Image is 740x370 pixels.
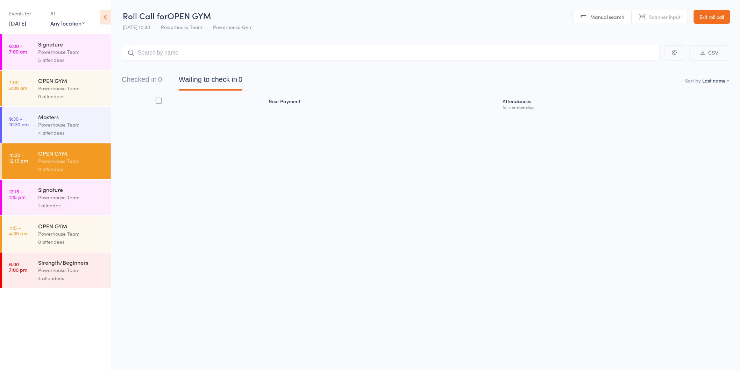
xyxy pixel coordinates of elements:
[38,157,105,165] div: Powerhouse Team
[503,105,727,109] div: for membership
[9,152,28,163] time: 10:30 - 12:15 pm
[213,23,252,30] span: Powerhouse Gym
[123,23,150,30] span: [DATE] 10:30
[38,222,105,230] div: OPEN GYM
[123,10,168,21] span: Roll Call for
[50,8,85,19] div: At
[179,72,242,91] button: Waiting to check in0
[168,10,211,21] span: OPEN GYM
[38,258,105,266] div: Strength/Beginners
[38,77,105,84] div: OPEN GYM
[694,10,730,24] a: Exit roll call
[38,92,105,100] div: 0 attendees
[2,107,111,143] a: 9:30 -10:30 amMastersPowerhouse Team4 attendees
[38,48,105,56] div: Powerhouse Team
[649,13,681,20] span: Scanner input
[2,180,111,215] a: 12:15 -1:15 pmSignaturePowerhouse Team1 attendee
[38,193,105,201] div: Powerhouse Team
[122,72,162,91] button: Checked in0
[703,77,726,84] div: Last name
[38,129,105,137] div: 4 attendees
[38,186,105,193] div: Signature
[38,230,105,238] div: Powerhouse Team
[158,76,162,83] div: 0
[38,266,105,274] div: Powerhouse Team
[9,225,28,236] time: 1:15 - 4:00 pm
[2,71,111,106] a: 7:00 -8:00 amOPEN GYMPowerhouse Team0 attendees
[239,76,242,83] div: 0
[9,188,26,200] time: 12:15 - 1:15 pm
[38,113,105,121] div: Masters
[38,238,105,246] div: 0 attendees
[38,84,105,92] div: Powerhouse Team
[9,8,43,19] div: Events for
[161,23,202,30] span: Powerhouse Team
[38,121,105,129] div: Powerhouse Team
[500,94,730,113] div: Atten­dances
[9,43,27,54] time: 6:00 - 7:00 am
[9,79,27,91] time: 7:00 - 8:00 am
[2,252,111,288] a: 6:00 -7:00 pmStrength/BeginnersPowerhouse Team3 attendees
[2,34,111,70] a: 6:00 -7:00 amSignaturePowerhouse Team5 attendees
[685,77,701,84] label: Sort by
[38,201,105,209] div: 1 attendee
[2,216,111,252] a: 1:15 -4:00 pmOPEN GYMPowerhouse Team0 attendees
[50,19,85,27] div: Any location
[122,45,660,61] input: Search by name
[9,19,26,27] a: [DATE]
[38,40,105,48] div: Signature
[9,116,29,127] time: 9:30 - 10:30 am
[38,165,105,173] div: 0 attendees
[690,45,730,61] button: CSV
[591,13,625,20] span: Manual search
[38,274,105,282] div: 3 attendees
[266,94,500,113] div: Next Payment
[38,149,105,157] div: OPEN GYM
[9,261,27,272] time: 6:00 - 7:00 pm
[38,56,105,64] div: 5 attendees
[2,143,111,179] a: 10:30 -12:15 pmOPEN GYMPowerhouse Team0 attendees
